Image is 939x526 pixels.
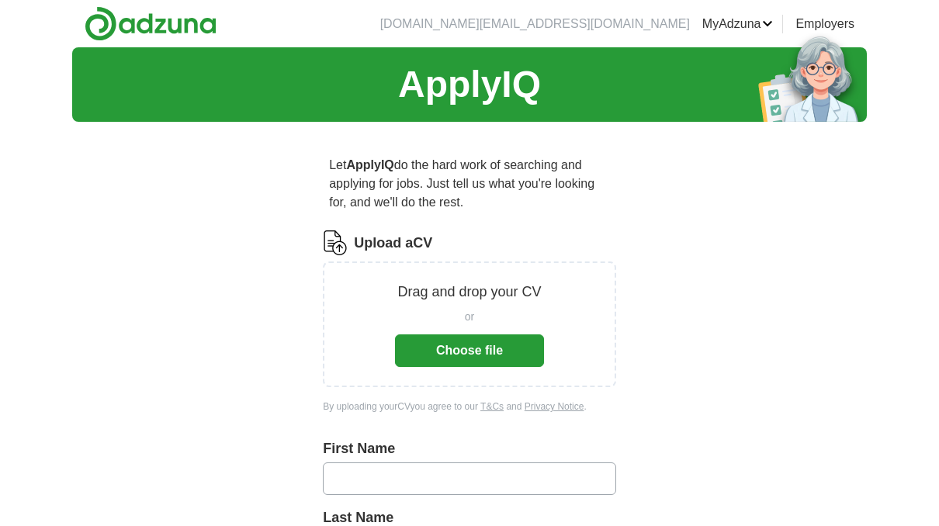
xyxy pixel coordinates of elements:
label: First Name [323,438,616,459]
img: CV Icon [323,230,348,255]
div: By uploading your CV you agree to our and . [323,400,616,414]
a: Employers [795,15,854,33]
span: or [465,309,474,325]
p: Let do the hard work of searching and applying for jobs. Just tell us what you're looking for, an... [323,150,616,218]
a: T&Cs [480,401,504,412]
h1: ApplyIQ [398,57,541,112]
img: Adzuna logo [85,6,217,41]
p: Drag and drop your CV [397,282,541,303]
a: MyAdzuna [702,15,774,33]
strong: ApplyIQ [346,158,393,171]
li: [DOMAIN_NAME][EMAIL_ADDRESS][DOMAIN_NAME] [380,15,690,33]
label: Upload a CV [354,233,432,254]
button: Choose file [395,334,544,367]
a: Privacy Notice [525,401,584,412]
